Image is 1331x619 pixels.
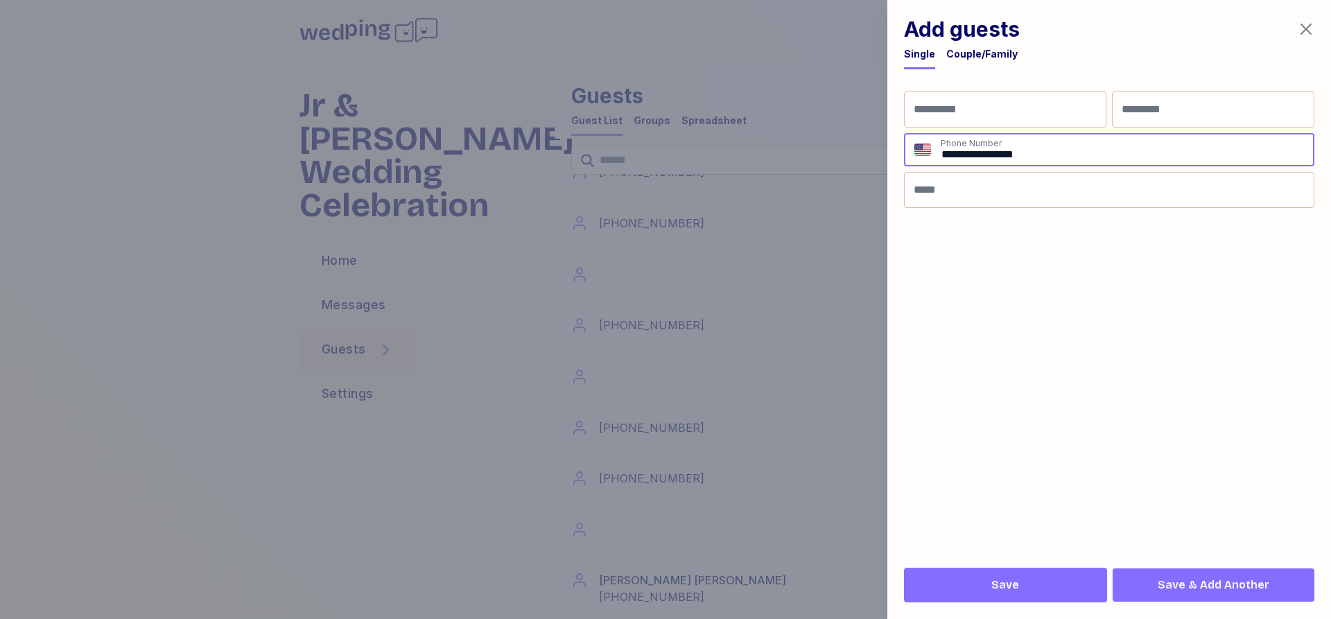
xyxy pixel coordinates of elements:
button: Save & Add Another [1113,568,1314,602]
input: First Name [904,91,1106,128]
h1: Add guests [904,17,1020,42]
input: Last Name [1112,91,1314,128]
button: Save [904,568,1107,602]
input: Email [904,172,1314,208]
div: Single [904,47,935,61]
div: Couple/Family [946,47,1018,61]
span: Save [991,577,1019,593]
span: Save & Add Another [1158,577,1269,593]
